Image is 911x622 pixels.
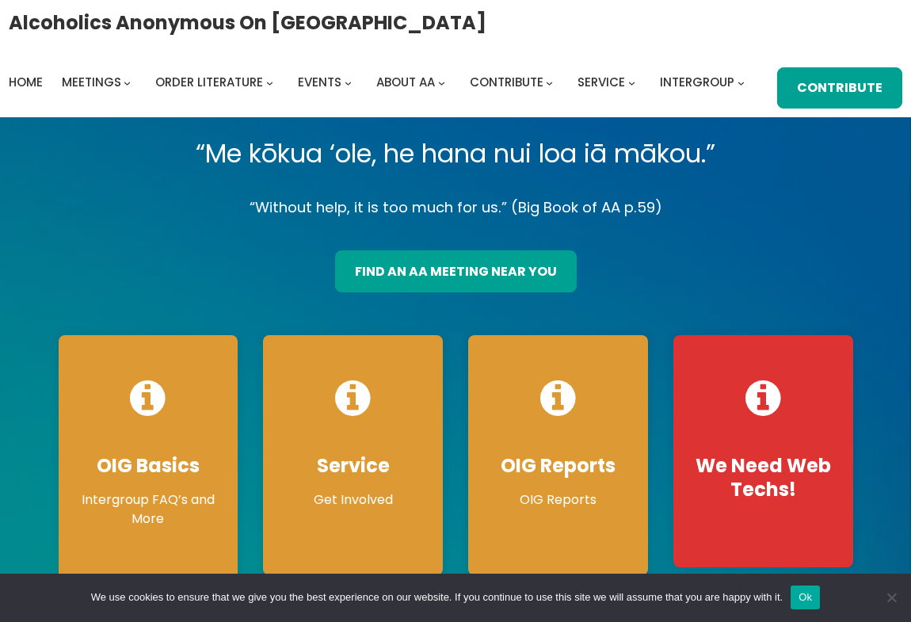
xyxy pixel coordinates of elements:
h4: OIG Reports [484,454,632,478]
h4: We Need Web Techs! [689,454,837,502]
a: Service [577,71,625,93]
a: Contribute [777,67,902,109]
span: About AA [376,74,435,90]
span: No [883,590,899,605]
button: About AA submenu [438,78,445,86]
h4: Service [279,454,427,478]
button: Meetings submenu [124,78,131,86]
h4: OIG Basics [74,454,223,478]
span: Intergroup [660,74,734,90]
span: Home [9,74,43,90]
a: Home [9,71,43,93]
p: “Without help, it is too much for us.” (Big Book of AA p.59) [46,195,866,220]
span: Service [577,74,625,90]
a: Alcoholics Anonymous on [GEOGRAPHIC_DATA] [9,6,486,40]
a: Intergroup [660,71,734,93]
button: Order Literature submenu [266,78,273,86]
span: Meetings [62,74,121,90]
a: Contribute [470,71,543,93]
a: Meetings [62,71,121,93]
span: Order Literature [155,74,263,90]
span: Contribute [470,74,543,90]
span: Events [298,74,341,90]
a: find an aa meeting near you [335,250,577,292]
nav: Intergroup [9,71,750,93]
button: Intergroup submenu [738,78,745,86]
button: Service submenu [628,78,635,86]
a: About AA [376,71,435,93]
button: Events submenu [345,78,352,86]
button: Contribute submenu [546,78,553,86]
p: Get Involved [279,490,427,509]
span: We use cookies to ensure that we give you the best experience on our website. If you continue to ... [91,590,783,605]
button: Ok [791,586,820,609]
p: “Me kōkua ‘ole, he hana nui loa iā mākou.” [46,132,866,176]
p: OIG Reports [484,490,632,509]
p: Intergroup FAQ’s and More [74,490,223,529]
a: Events [298,71,341,93]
